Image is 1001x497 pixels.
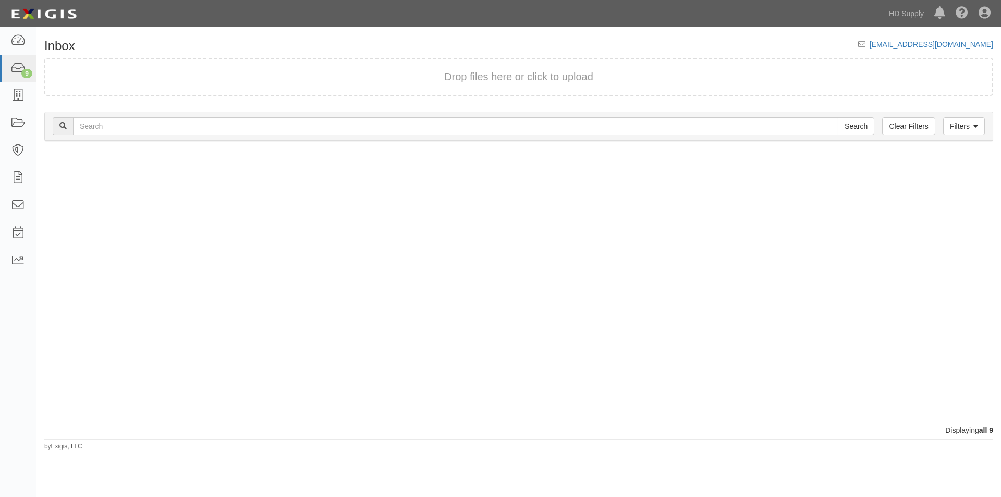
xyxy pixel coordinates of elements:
[956,7,968,20] i: Help Center - Complianz
[36,425,1001,435] div: Displaying
[882,117,935,135] a: Clear Filters
[51,443,82,450] a: Exigis, LLC
[979,426,993,434] b: all 9
[44,39,75,53] h1: Inbox
[943,117,985,135] a: Filters
[870,40,993,49] a: [EMAIL_ADDRESS][DOMAIN_NAME]
[884,3,929,24] a: HD Supply
[8,5,80,23] img: logo-5460c22ac91f19d4615b14bd174203de0afe785f0fc80cf4dbbc73dc1793850b.png
[73,117,838,135] input: Search
[838,117,874,135] input: Search
[444,69,593,84] button: Drop files here or click to upload
[21,69,32,78] div: 9
[44,442,82,451] small: by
